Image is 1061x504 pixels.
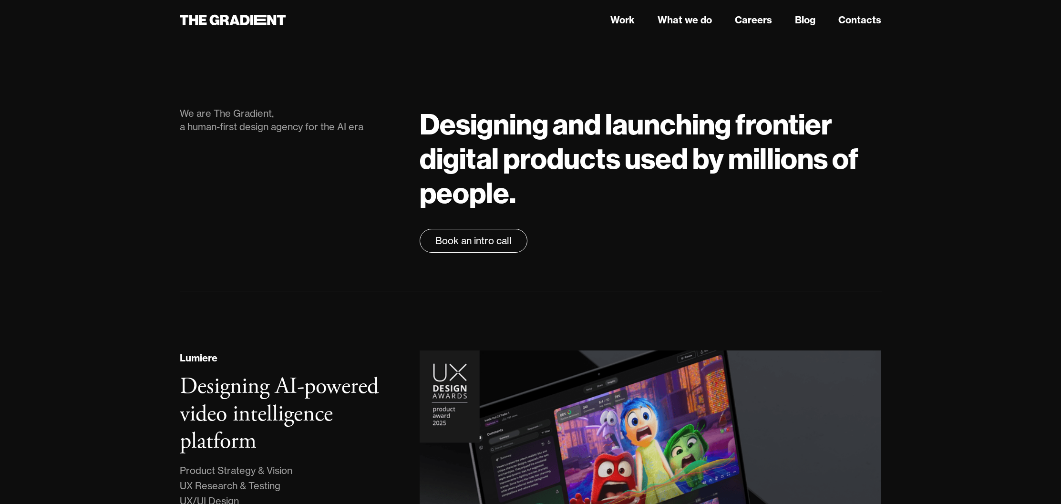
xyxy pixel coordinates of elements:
[180,351,217,365] div: Lumiere
[735,13,772,27] a: Careers
[180,372,379,456] h3: Designing AI-powered video intelligence platform
[610,13,635,27] a: Work
[658,13,712,27] a: What we do
[180,107,401,134] div: We are The Gradient, a human-first design agency for the AI era
[420,229,527,253] a: Book an intro call
[838,13,881,27] a: Contacts
[795,13,815,27] a: Blog
[420,107,881,210] h1: Designing and launching frontier digital products used by millions of people.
